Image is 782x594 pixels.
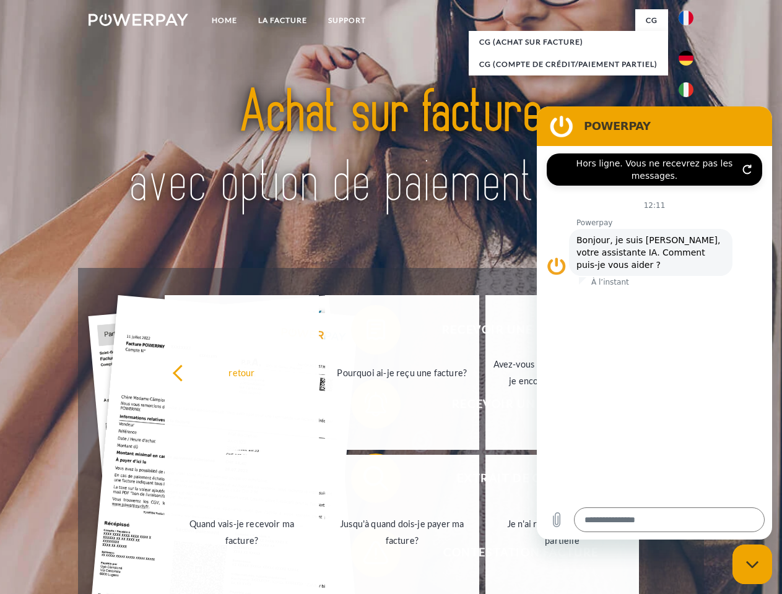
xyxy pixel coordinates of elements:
[89,14,188,26] img: logo-powerpay-white.svg
[679,51,693,66] img: de
[732,544,772,584] iframe: Bouton de lancement de la fenêtre de messagerie, conversation en cours
[469,31,668,53] a: CG (achat sur facture)
[537,106,772,540] iframe: Fenêtre de messagerie
[635,9,668,32] a: CG
[679,11,693,25] img: fr
[201,9,248,32] a: Home
[493,515,632,549] div: Je n'ai reçu qu'une livraison partielle
[332,515,472,549] div: Jusqu'à quand dois-je payer ma facture?
[248,9,318,32] a: LA FACTURE
[332,364,472,381] div: Pourquoi ai-je reçu une facture?
[493,356,632,389] div: Avez-vous reçu mes paiements, ai-je encore un solde ouvert?
[318,9,376,32] a: Support
[172,364,311,381] div: retour
[679,82,693,97] img: it
[469,53,668,75] a: CG (Compte de crédit/paiement partiel)
[172,515,311,549] div: Quand vais-je recevoir ma facture?
[485,295,640,450] a: Avez-vous reçu mes paiements, ai-je encore un solde ouvert?
[118,59,664,237] img: title-powerpay_fr.svg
